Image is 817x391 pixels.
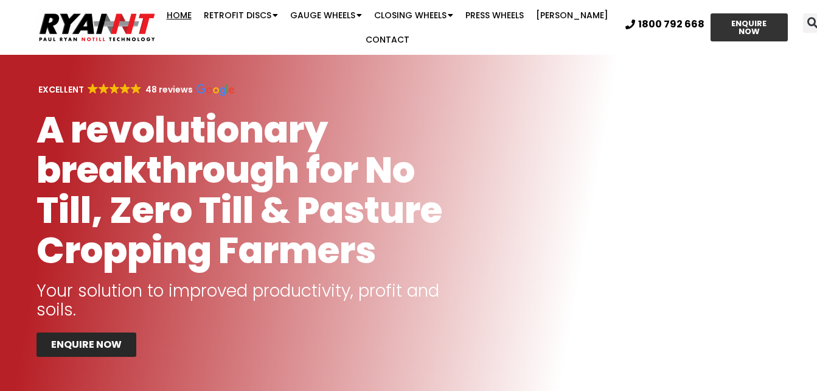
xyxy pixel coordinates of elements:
img: Google [99,83,109,94]
a: Press Wheels [459,3,530,27]
a: ENQUIRE NOW [37,333,136,357]
img: Google [131,83,141,94]
strong: 48 reviews [145,83,193,96]
span: Your solution to improved productivity, profit and soils. [37,279,439,322]
nav: Menu [158,3,616,52]
a: Retrofit Discs [198,3,284,27]
span: ENQUIRE NOW [51,340,122,350]
strong: EXCELLENT [38,83,84,96]
img: Google [196,84,234,96]
a: EXCELLENT GoogleGoogleGoogleGoogleGoogle 48 reviews Google [37,83,234,96]
a: Gauge Wheels [284,3,368,27]
a: ENQUIRE NOW [711,13,788,41]
img: Google [88,83,98,94]
a: Closing Wheels [368,3,459,27]
a: [PERSON_NAME] [530,3,614,27]
span: 1800 792 668 [638,19,704,29]
a: Contact [360,27,415,52]
img: Google [120,83,130,94]
span: ENQUIRE NOW [721,19,777,35]
h1: A revolutionary breakthrough for No Till, Zero Till & Pasture Cropping Farmers [37,110,446,270]
img: Google [110,83,120,94]
a: 1800 792 668 [625,19,704,29]
a: Home [161,3,198,27]
img: Ryan NT logo [37,9,158,46]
